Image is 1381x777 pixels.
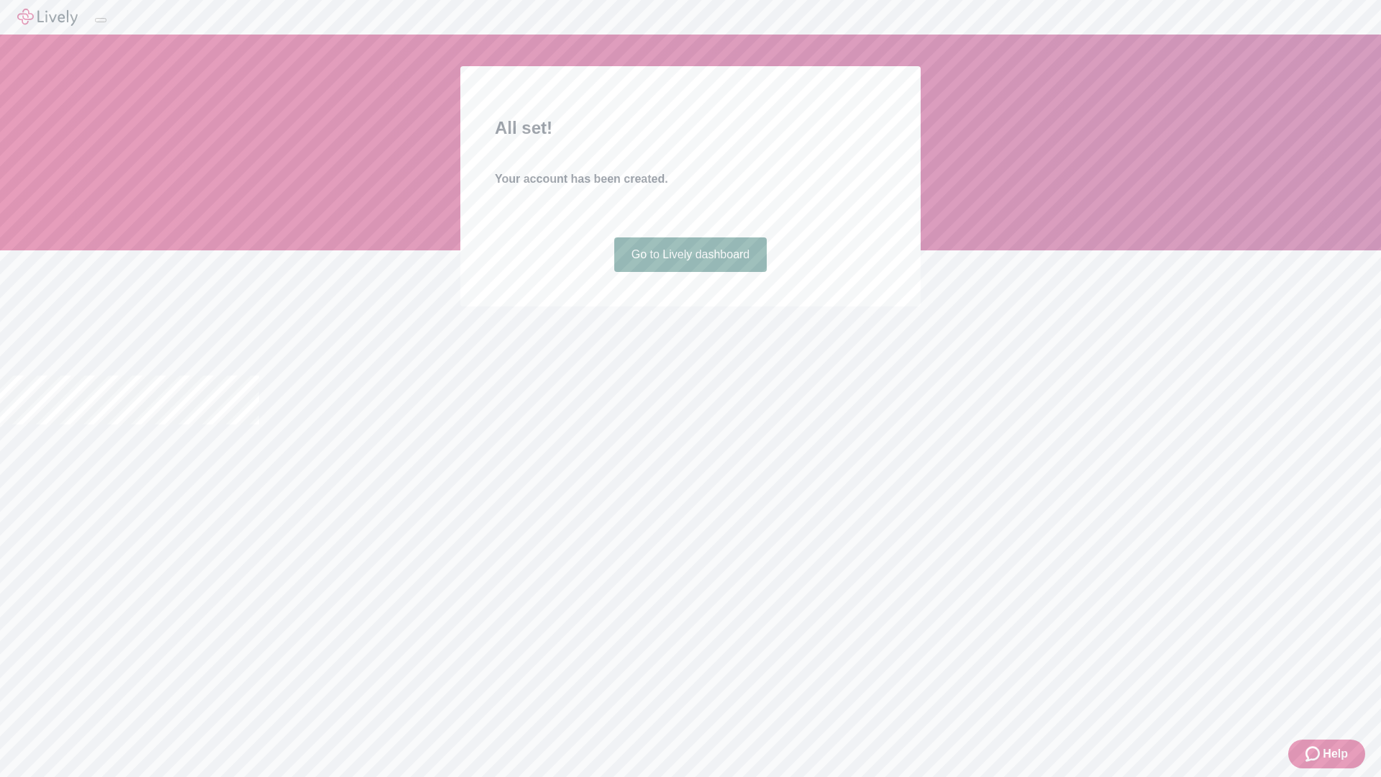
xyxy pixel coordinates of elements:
[1323,745,1348,763] span: Help
[495,171,886,188] h4: Your account has been created.
[17,9,78,26] img: Lively
[614,237,767,272] a: Go to Lively dashboard
[495,115,886,141] h2: All set!
[1288,740,1365,768] button: Zendesk support iconHelp
[1305,745,1323,763] svg: Zendesk support icon
[95,18,106,22] button: Log out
